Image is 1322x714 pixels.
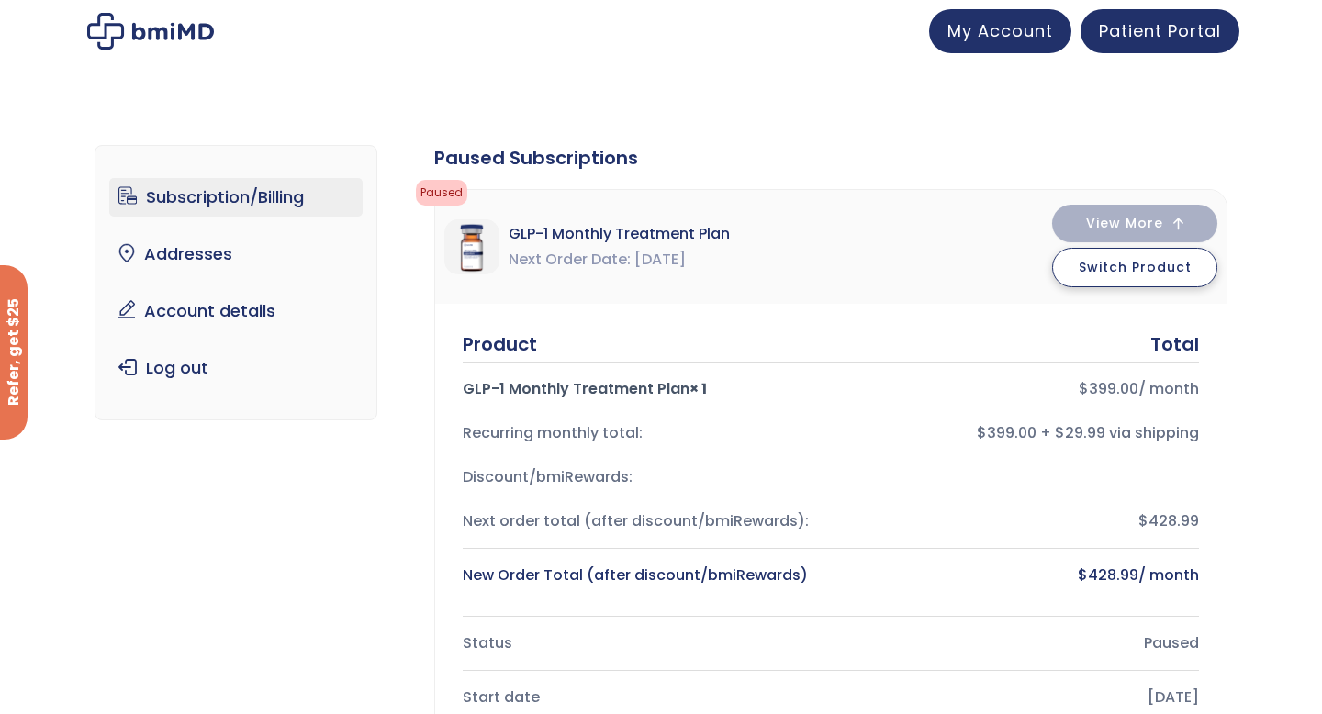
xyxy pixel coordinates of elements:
[463,376,816,402] div: GLP-1 Monthly Treatment Plan
[1081,9,1239,53] a: Patient Portal
[95,145,378,420] nav: Account pages
[846,630,1199,656] div: Paused
[109,235,364,273] a: Addresses
[15,644,221,699] iframe: Sign Up via Text for Offers
[947,19,1053,42] span: My Account
[416,180,467,206] span: Paused
[1052,205,1217,242] button: View More
[463,685,816,710] div: Start date
[463,630,816,656] div: Status
[929,9,1071,53] a: My Account
[109,349,364,387] a: Log out
[846,376,1199,402] div: / month
[846,420,1199,446] div: $399.00 + $29.99 via shipping
[463,508,816,534] div: Next order total (after discount/bmiRewards):
[1099,19,1221,42] span: Patient Portal
[1052,248,1217,287] button: Switch Product
[463,420,816,446] div: Recurring monthly total:
[1079,378,1089,399] span: $
[1079,378,1138,399] bdi: 399.00
[1079,258,1192,276] span: Switch Product
[1078,564,1138,586] bdi: 428.99
[434,145,1227,171] div: Paused Subscriptions
[846,508,1199,534] div: $428.99
[109,178,364,217] a: Subscription/Billing
[1086,218,1163,229] span: View More
[109,292,364,330] a: Account details
[846,685,1199,710] div: [DATE]
[1078,564,1088,586] span: $
[463,331,537,357] div: Product
[1150,331,1199,357] div: Total
[846,563,1199,588] div: / month
[463,464,816,490] div: Discount/bmiRewards:
[463,563,816,588] div: New Order Total (after discount/bmiRewards)
[87,13,214,50] img: My account
[689,378,707,399] strong: × 1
